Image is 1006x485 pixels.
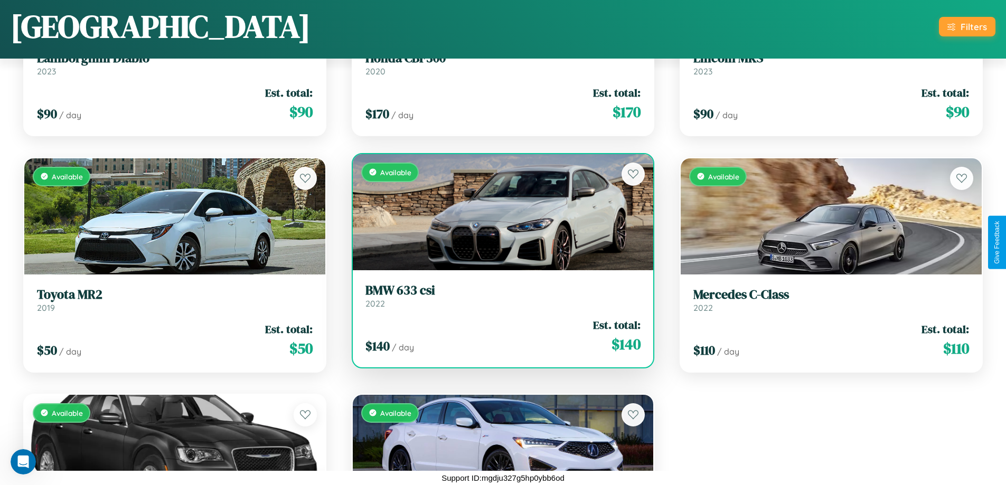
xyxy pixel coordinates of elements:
h3: Honda CBF300 [365,51,641,66]
div: Give Feedback [993,221,1001,264]
span: / day [716,110,738,120]
span: Available [380,168,411,177]
span: / day [392,342,414,353]
a: Honda CBF3002020 [365,51,641,77]
h3: Toyota MR2 [37,287,313,302]
span: 2022 [365,298,385,309]
span: $ 110 [693,341,715,359]
span: Est. total: [922,85,969,100]
a: Lamborghini Diablo2023 [37,51,313,77]
span: $ 50 [289,338,313,359]
span: Est. total: [265,85,313,100]
span: Est. total: [922,321,969,337]
span: $ 110 [943,338,969,359]
span: / day [59,346,81,357]
p: Support ID: mgdju327g5hp0ybb6od [441,471,565,485]
a: Lincoln MKS2023 [693,51,969,77]
span: 2022 [693,302,713,313]
span: / day [59,110,81,120]
span: Available [708,172,739,181]
span: Est. total: [593,85,641,100]
span: $ 90 [289,101,313,122]
span: 2020 [365,66,386,77]
div: Filters [961,21,987,32]
span: $ 140 [612,334,641,355]
span: Available [52,408,83,417]
h3: Lamborghini Diablo [37,51,313,66]
a: BMW 633 csi2022 [365,283,641,309]
span: / day [391,110,413,120]
span: $ 170 [613,101,641,122]
span: 2023 [693,66,712,77]
span: Est. total: [265,321,313,337]
iframe: Intercom live chat [11,449,36,474]
span: $ 140 [365,337,390,355]
span: 2019 [37,302,55,313]
button: Filters [939,17,995,36]
span: Available [52,172,83,181]
span: $ 90 [37,105,57,122]
h3: Mercedes C-Class [693,287,969,302]
span: $ 50 [37,341,57,359]
a: Toyota MR22019 [37,287,313,313]
h1: [GEOGRAPHIC_DATA] [11,5,311,48]
span: / day [717,346,739,357]
h3: BMW 633 csi [365,283,641,298]
span: Est. total: [593,317,641,332]
a: Mercedes C-Class2022 [693,287,969,313]
span: $ 90 [693,105,713,122]
span: Available [380,408,411,417]
span: $ 170 [365,105,389,122]
h3: Lincoln MKS [693,51,969,66]
span: $ 90 [946,101,969,122]
span: 2023 [37,66,56,77]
